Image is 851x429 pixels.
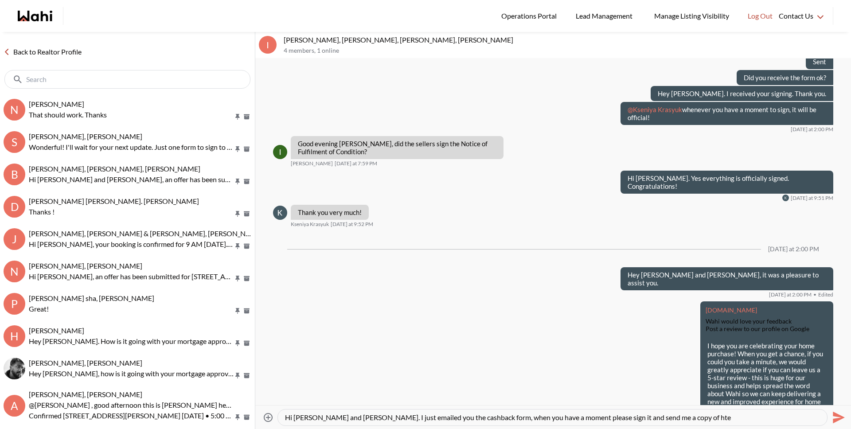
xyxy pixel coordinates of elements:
[259,36,277,54] div: I
[285,413,820,422] textarea: Type your message
[298,208,362,216] p: Thank you very much!
[234,113,242,121] button: Pin
[29,271,234,282] p: Hi [PERSON_NAME], an offer has been submitted for [STREET_ADDRESS]. If you’re still interested in...
[29,132,142,140] span: [PERSON_NAME], [PERSON_NAME]
[782,195,789,201] img: K
[4,261,25,282] div: N
[29,197,199,205] span: [PERSON_NAME] [PERSON_NAME]. [PERSON_NAME]
[242,307,251,315] button: Archive
[29,336,234,347] p: Hey [PERSON_NAME]. How is it going with your mortgage approval?
[29,400,234,410] p: @[PERSON_NAME] , good afternoon this is [PERSON_NAME] here , your showing agent for this property...
[4,164,25,185] div: B
[242,275,251,282] button: Archive
[4,325,25,347] div: H
[18,11,52,21] a: Wahi homepage
[4,131,25,153] div: S
[242,372,251,379] button: Archive
[29,261,142,270] span: [PERSON_NAME], [PERSON_NAME]
[29,207,234,217] p: Thanks !
[744,74,826,82] p: Did you receive the form ok?
[331,221,373,228] time: 2025-08-23T01:52:18.003Z
[4,358,25,379] div: Sourav Singh, Michelle
[234,372,242,379] button: Pin
[4,395,25,417] div: A
[284,35,847,44] p: [PERSON_NAME], [PERSON_NAME], [PERSON_NAME], [PERSON_NAME]
[242,339,251,347] button: Archive
[29,142,234,152] p: Wonderful! I'll wait for your next update. Just one form to sign to satisfy the financing conditi...
[4,358,25,379] img: S
[658,90,826,97] p: Hey [PERSON_NAME]. I received your signing. Thank you.
[273,145,287,159] img: I
[29,164,200,173] span: [PERSON_NAME], [PERSON_NAME], [PERSON_NAME]
[29,100,84,108] span: [PERSON_NAME]
[29,390,142,398] span: [PERSON_NAME], [PERSON_NAME]
[234,413,242,421] button: Pin
[628,105,826,121] p: whenever you have a moment to sign, it will be official!
[4,293,25,315] div: p
[242,242,251,250] button: Archive
[291,221,329,228] span: Kseniya Krasyuk
[813,291,833,298] span: Edited
[242,145,251,153] button: Archive
[706,325,828,333] div: Post a review to our profile on Google
[298,140,496,156] p: Good evening [PERSON_NAME], did the sellers sign the Notice of Fulfilment of Condition?
[29,239,234,250] p: Hi [PERSON_NAME], your booking is confirmed for 9 AM [DATE]. See you.
[29,304,234,314] p: Great!
[29,368,234,379] p: Hey [PERSON_NAME], how is it going with your mortgage approval?
[501,10,560,22] span: Operations Portal
[29,359,142,367] span: [PERSON_NAME], [PERSON_NAME]
[4,99,25,121] div: N
[242,113,251,121] button: Archive
[234,275,242,282] button: Pin
[828,407,847,427] button: Send
[234,242,242,250] button: Pin
[29,294,154,302] span: [PERSON_NAME] sha, [PERSON_NAME]
[706,306,757,314] a: Attachment
[29,229,321,238] span: [PERSON_NAME], [PERSON_NAME] & [PERSON_NAME], [PERSON_NAME], [PERSON_NAME]
[769,291,812,298] time: 2025-08-24T18:00:25.972Z
[576,10,636,22] span: Lead Management
[234,339,242,347] button: Pin
[4,228,25,250] div: J
[234,178,242,185] button: Pin
[4,196,25,218] div: D
[234,145,242,153] button: Pin
[29,174,234,185] p: Hi [PERSON_NAME] and [PERSON_NAME], an offer has been submitted for [STREET_ADDRESS]. If you’re s...
[234,210,242,218] button: Pin
[791,126,833,133] time: 2025-08-22T18:00:48.878Z
[813,58,826,66] p: Sent
[782,195,789,201] div: Kseniya Krasyuk
[291,160,333,167] span: [PERSON_NAME]
[29,410,234,421] p: Confirmed [STREET_ADDRESS][PERSON_NAME] [DATE] • 5:00 PM
[335,160,377,167] time: 2025-08-22T23:59:25.969Z
[273,145,287,159] div: Irina Krasyuk
[628,174,826,190] p: Hi [PERSON_NAME]. Yes everything is officially signed. Congratulations!
[29,109,234,120] p: That should work. Thanks
[26,75,230,84] input: Search
[284,47,847,55] p: 4 members , 1 online
[768,246,819,253] div: [DATE] at 2:00 PM
[234,307,242,315] button: Pin
[273,206,287,220] div: Kseniya Krasyuk
[242,210,251,218] button: Archive
[242,413,251,421] button: Archive
[748,10,773,22] span: Log Out
[628,271,826,287] p: Hey [PERSON_NAME] and [PERSON_NAME], it was a pleasure to assist you.
[273,206,287,220] img: K
[29,326,84,335] span: [PERSON_NAME]
[242,178,251,185] button: Archive
[791,195,833,202] time: 2025-08-23T01:51:13.429Z
[652,10,732,22] span: Manage Listing Visibility
[706,318,828,325] div: Wahi would love your feedback
[628,105,682,113] span: @Kseniya Krasyuk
